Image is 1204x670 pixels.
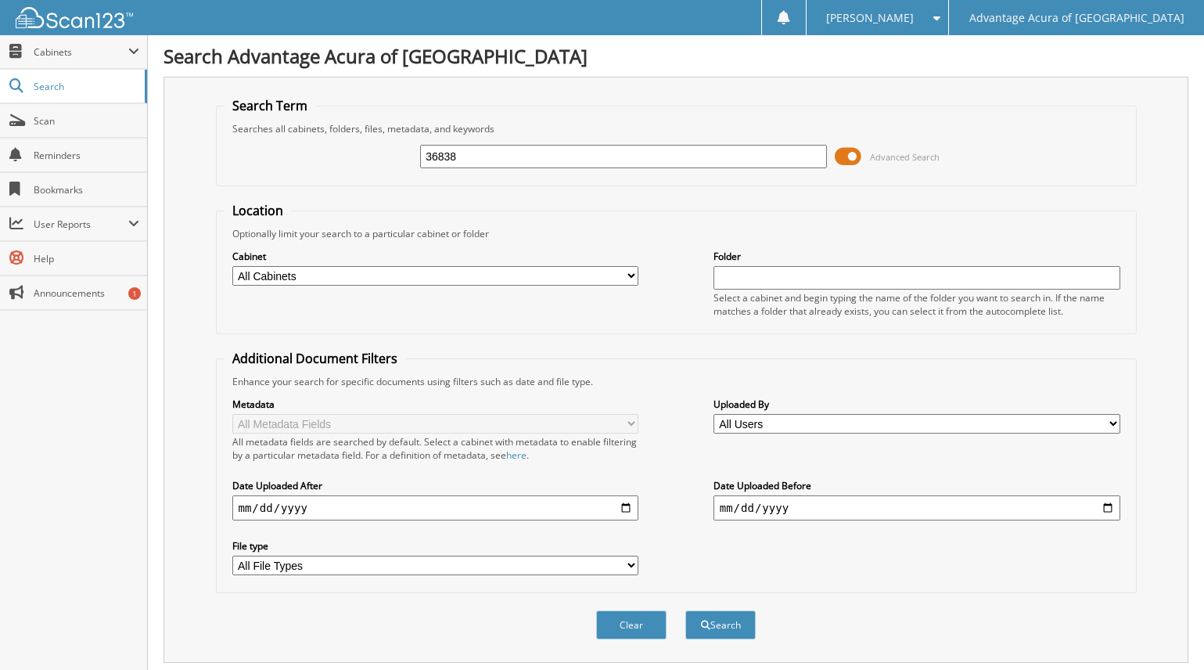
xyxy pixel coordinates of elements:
span: User Reports [34,218,128,231]
span: Bookmarks [34,183,139,196]
a: here [506,448,527,462]
span: Scan [34,114,139,128]
div: All metadata fields are searched by default. Select a cabinet with metadata to enable filtering b... [232,435,639,462]
button: Clear [596,611,667,639]
span: Reminders [34,149,139,162]
span: [PERSON_NAME] [826,13,914,23]
span: Advantage Acura of [GEOGRAPHIC_DATA] [969,13,1184,23]
label: Metadata [232,398,639,411]
legend: Location [225,202,291,219]
input: start [232,495,639,521]
label: Uploaded By [713,398,1120,411]
legend: Search Term [225,97,315,114]
label: Folder [713,250,1120,263]
span: Help [34,252,139,265]
label: Date Uploaded After [232,479,639,492]
div: Select a cabinet and begin typing the name of the folder you want to search in. If the name match... [713,291,1120,318]
input: end [713,495,1120,521]
label: Date Uploaded Before [713,479,1120,492]
legend: Additional Document Filters [225,350,405,367]
span: Search [34,80,137,93]
span: Advanced Search [870,151,940,163]
span: Cabinets [34,45,128,59]
label: File type [232,539,639,553]
div: Searches all cabinets, folders, files, metadata, and keywords [225,122,1128,135]
span: Announcements [34,286,139,300]
div: 1 [128,287,141,300]
div: Enhance your search for specific documents using filters such as date and file type. [225,375,1128,388]
img: scan123-logo-white.svg [16,7,133,28]
div: Optionally limit your search to a particular cabinet or folder [225,227,1128,240]
h1: Search Advantage Acura of [GEOGRAPHIC_DATA] [164,43,1188,69]
button: Search [685,611,756,639]
label: Cabinet [232,250,639,263]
